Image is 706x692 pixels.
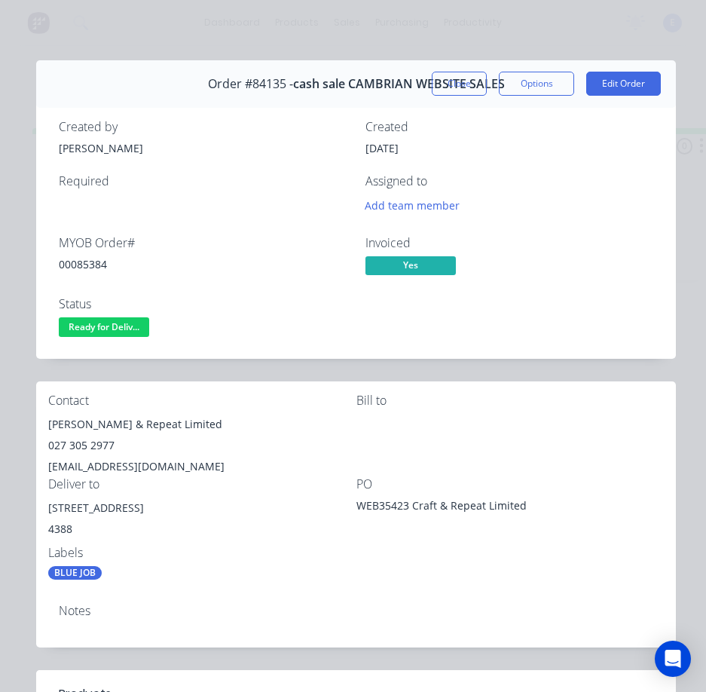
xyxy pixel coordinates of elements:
[48,414,356,477] div: [PERSON_NAME] & Repeat Limited027 305 2977[EMAIL_ADDRESS][DOMAIN_NAME]
[48,519,356,540] div: 4388
[59,317,149,336] span: Ready for Deliv...
[59,297,347,311] div: Status
[48,566,102,580] div: BLUE JOB
[586,72,661,96] button: Edit Order
[499,72,574,96] button: Options
[59,236,347,250] div: MYOB Order #
[59,140,347,156] div: [PERSON_NAME]
[208,77,293,91] span: Order #84135 -
[432,72,487,96] button: Close
[48,546,356,560] div: Labels
[59,604,653,618] div: Notes
[48,393,356,408] div: Contact
[365,256,456,275] span: Yes
[356,195,467,216] button: Add team member
[48,456,356,477] div: [EMAIL_ADDRESS][DOMAIN_NAME]
[356,498,545,519] div: WEB35423 Craft & Repeat Limited
[59,174,347,188] div: Required
[655,641,691,677] div: Open Intercom Messenger
[59,317,149,340] button: Ready for Deliv...
[59,120,347,134] div: Created by
[48,477,356,491] div: Deliver to
[365,120,654,134] div: Created
[356,477,665,491] div: PO
[365,236,654,250] div: Invoiced
[48,414,356,435] div: [PERSON_NAME] & Repeat Limited
[365,141,399,155] span: [DATE]
[293,77,505,91] span: cash sale CAMBRIAN WEBSITE SALES
[365,195,468,216] button: Add team member
[356,393,665,408] div: Bill to
[59,256,347,272] div: 00085384
[48,435,356,456] div: 027 305 2977
[365,174,654,188] div: Assigned to
[48,498,356,546] div: [STREET_ADDRESS]4388
[48,498,356,519] div: [STREET_ADDRESS]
